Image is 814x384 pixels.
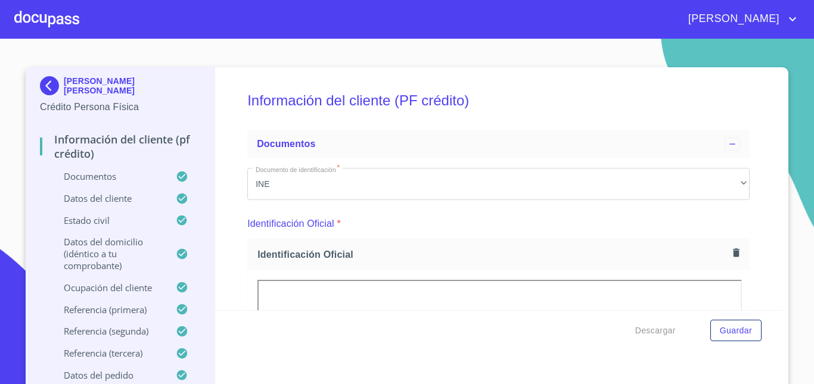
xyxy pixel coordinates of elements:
div: Documentos [247,130,750,158]
span: Documentos [257,139,315,149]
p: Referencia (tercera) [40,347,176,359]
p: [PERSON_NAME] [PERSON_NAME] [64,76,200,95]
div: INE [247,168,750,200]
img: Docupass spot blue [40,76,64,95]
button: account of current user [679,10,800,29]
p: Datos del domicilio (idéntico a tu comprobante) [40,236,176,271]
p: Identificación Oficial [247,217,334,231]
span: Identificación Oficial [257,248,728,261]
span: [PERSON_NAME] [679,10,785,29]
button: Descargar [630,320,681,342]
p: Documentos [40,170,176,182]
button: Guardar [710,320,762,342]
p: Ocupación del Cliente [40,282,176,294]
p: Referencia (primera) [40,304,176,316]
span: Guardar [720,323,752,338]
p: Datos del pedido [40,369,176,381]
div: [PERSON_NAME] [PERSON_NAME] [40,76,200,100]
h5: Información del cliente (PF crédito) [247,76,750,125]
span: Descargar [635,323,676,338]
p: Referencia (segunda) [40,325,176,337]
p: Datos del cliente [40,192,176,204]
p: Crédito Persona Física [40,100,200,114]
p: Estado Civil [40,214,176,226]
p: Información del cliente (PF crédito) [40,132,200,161]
